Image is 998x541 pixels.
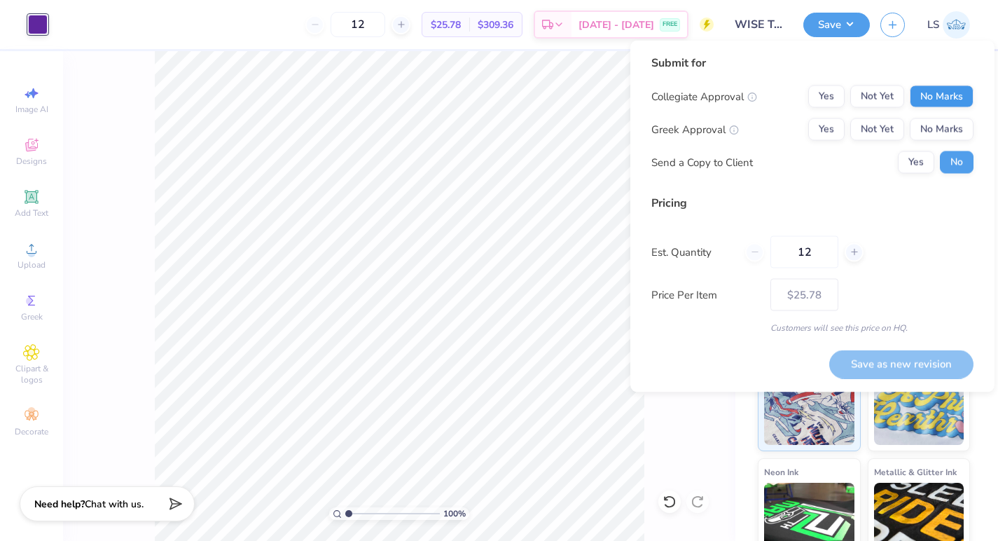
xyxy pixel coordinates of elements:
img: Leah Smith [943,11,970,39]
img: Standard [764,375,854,445]
div: Customers will see this price on HQ. [651,322,973,334]
span: Designs [16,156,47,167]
div: Pricing [651,195,973,212]
div: Send a Copy to Client [651,154,753,170]
span: Upload [18,259,46,270]
button: Not Yet [850,118,904,141]
span: Metallic & Glitter Ink [874,465,957,479]
span: Clipart & logos [7,363,56,385]
span: [DATE] - [DATE] [578,18,654,32]
button: Save [803,13,870,37]
span: FREE [663,20,677,29]
span: Add Text [15,207,48,219]
button: No Marks [910,85,973,108]
label: Est. Quantity [651,244,735,260]
span: LS [927,17,939,33]
button: Not Yet [850,85,904,108]
span: $309.36 [478,18,513,32]
input: – – [331,12,385,37]
span: Neon Ink [764,465,798,479]
span: Image AI [15,104,48,115]
strong: Need help? [34,498,85,511]
input: Untitled Design [724,11,793,39]
span: Chat with us. [85,498,144,511]
img: Puff Ink [874,375,964,445]
span: Greek [21,311,43,322]
span: Decorate [15,426,48,437]
button: No [940,151,973,174]
button: Yes [808,85,845,108]
button: Yes [898,151,934,174]
button: No Marks [910,118,973,141]
button: Yes [808,118,845,141]
span: 100 % [443,507,466,520]
input: – – [770,236,838,268]
div: Submit for [651,55,973,71]
label: Price Per Item [651,287,760,303]
div: Greek Approval [651,121,739,137]
span: $25.78 [431,18,461,32]
div: Collegiate Approval [651,88,757,104]
a: LS [927,11,970,39]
